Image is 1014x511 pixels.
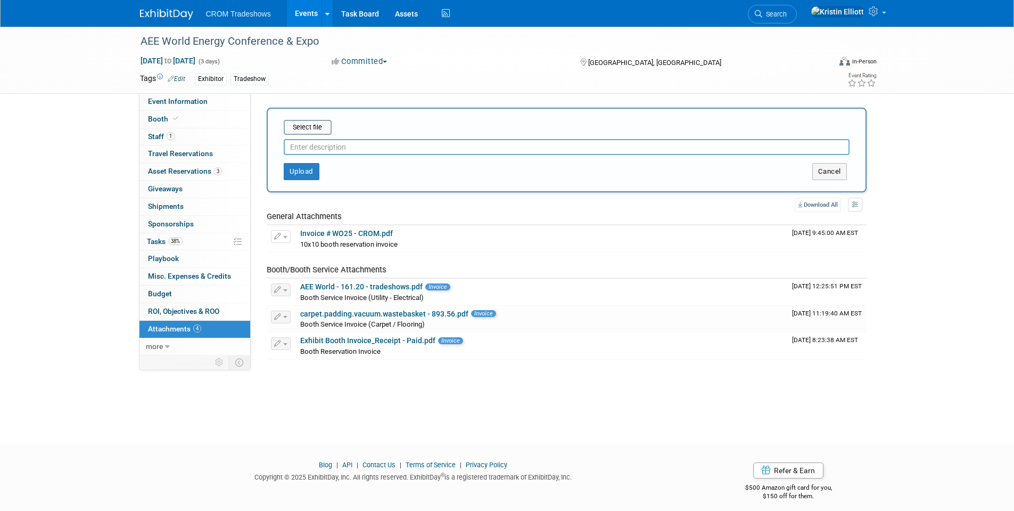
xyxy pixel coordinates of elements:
[139,338,250,355] a: more
[214,167,222,175] span: 3
[792,336,858,344] span: Upload Timestamp
[139,145,250,163] a: Travel Reservations
[148,272,231,280] span: Misc. Expenses & Credits
[300,310,468,318] a: carpet.padding.vacuum.wastebasket - 893.56.pdf
[792,282,862,290] span: Upload Timestamp
[703,492,875,501] div: $150 off for them.
[139,163,250,180] a: Asset Reservations3
[342,461,352,469] a: API
[839,57,850,66] img: Format-Inperson.png
[148,202,184,210] span: Shipments
[406,461,456,469] a: Terms of Service
[748,5,797,23] a: Search
[795,198,841,212] a: Download All
[703,476,875,501] div: $500 Amazon gift card for you,
[792,310,862,317] span: Upload Timestamp
[197,58,220,65] span: (3 days)
[148,97,208,106] span: Event Information
[139,250,250,267] a: Playbook
[140,73,185,85] td: Tags
[168,75,185,83] a: Edit
[334,461,341,469] span: |
[300,320,425,328] span: Booth Service Invoice (Carpet / Flooring)
[354,461,361,469] span: |
[762,10,787,18] span: Search
[397,461,404,469] span: |
[148,184,183,193] span: Giveaways
[139,198,250,215] a: Shipments
[319,461,332,469] a: Blog
[267,212,342,221] span: General Attachments
[466,461,507,469] a: Privacy Policy
[148,307,219,315] span: ROI, Objectives & ROO
[788,306,867,332] td: Upload Timestamp
[168,237,183,245] span: 38%
[148,325,201,333] span: Attachments
[300,229,393,238] a: Invoice # WO25 - CROM.pdf
[137,32,814,51] div: AEE World Energy Conference & Expo
[206,10,271,18] span: CROM Tradeshows
[139,286,250,303] a: Budget
[140,56,196,66] span: [DATE] [DATE]
[139,181,250,198] a: Giveaways
[788,279,867,305] td: Upload Timestamp
[441,472,444,478] sup: ®
[457,461,464,469] span: |
[438,337,463,344] span: Invoice
[768,55,877,71] div: Event Format
[284,163,319,180] button: Upload
[788,332,867,359] td: Upload Timestamp
[193,325,201,332] span: 4
[139,216,250,233] a: Sponsorships
[788,225,867,252] td: Upload Timestamp
[139,303,250,320] a: ROI, Objectives & ROO
[267,265,386,274] span: Booth/Booth Service Attachments
[173,116,178,121] i: Booth reservation complete
[847,73,876,78] div: Event Rating
[139,268,250,285] a: Misc. Expenses & Credits
[167,132,175,140] span: 1
[852,58,877,66] div: In-Person
[362,461,395,469] a: Contact Us
[140,470,687,482] div: Copyright © 2025 ExhibitDay, Inc. All rights reserved. ExhibitDay is a registered trademark of Ex...
[812,163,847,180] button: Cancel
[139,111,250,128] a: Booth
[328,56,391,67] button: Committed
[425,283,450,290] span: Invoice
[148,220,194,228] span: Sponsorships
[139,93,250,110] a: Event Information
[163,56,173,65] span: to
[146,342,163,351] span: more
[148,254,179,263] span: Playbook
[148,289,172,298] span: Budget
[300,282,423,291] a: AEE World - 161.20 - tradeshows.pdf
[228,355,250,369] td: Toggle Event Tabs
[148,115,180,123] span: Booth
[471,310,496,317] span: Invoice
[811,6,864,18] img: Kristin Elliott
[139,233,250,250] a: Tasks38%
[588,59,721,67] span: [GEOGRAPHIC_DATA], [GEOGRAPHIC_DATA]
[300,336,435,345] a: Exhibit Booth Invoice_Receipt - Paid.pdf
[230,74,269,85] div: Tradeshow
[148,132,175,141] span: Staff
[140,9,193,20] img: ExhibitDay
[284,139,850,155] input: Enter description
[139,321,250,338] a: Attachments4
[148,149,213,158] span: Travel Reservations
[753,463,823,478] a: Refer & Earn
[300,294,424,302] span: Booth Service Invoice (Utility - Electrical)
[792,229,858,237] span: Upload Timestamp
[210,355,229,369] td: Personalize Event Tab Strip
[147,237,183,246] span: Tasks
[139,128,250,145] a: Staff1
[148,167,222,175] span: Asset Reservations
[195,74,227,85] div: Exhibitor
[300,347,381,355] span: Booth Reservation Invoice
[300,240,398,248] span: 10x10 booth reservation invoice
